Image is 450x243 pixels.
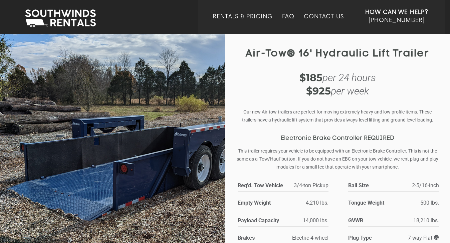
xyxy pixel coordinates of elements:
strong: Req'd. Tow Vehicle [238,181,289,190]
div: per 24 hours per week [237,71,438,98]
h3: Electronic Brake Controller REQUIRED [237,135,438,142]
span: [PHONE_NUMBER] [369,17,425,24]
strong: $185 [299,71,322,84]
span: 4,210 lbs. [306,200,328,206]
h1: Air-tow® 16' Hydraulic Lift Trailer [237,48,438,59]
a: FAQ [282,13,295,34]
span: 2-5/16-inch [412,182,439,189]
span: 500 lbs. [420,200,439,206]
p: This trailer requires your vehicle to be equipped with an Electronic Brake Controller. This is no... [237,147,438,171]
strong: Payload Capacity [238,216,280,225]
strong: $925 [306,85,331,97]
span: 14,000 lbs. [303,217,328,224]
strong: Tongue Weight [348,198,390,207]
strong: GVWR [348,216,390,225]
strong: Empty Weight [238,198,280,207]
span: 18,210 lbs. [413,217,439,224]
img: Southwinds Rentals Logo [22,8,99,29]
strong: Ball Size [348,181,399,190]
strong: How Can We Help? [365,9,428,16]
p: Our new Air-tow trailers are perfect for moving extremely heavy and low profile items. These trai... [237,108,438,124]
a: Rentals & Pricing [213,13,272,34]
span: 7-way Flat [408,235,439,241]
a: Contact Us [304,13,344,34]
strong: Plug Type [348,233,390,242]
span: 3/4-ton Pickup [294,182,328,189]
span: Electric 4-wheel [292,235,328,241]
strong: Brakes [238,233,280,242]
a: How Can We Help? [PHONE_NUMBER] [365,8,428,29]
